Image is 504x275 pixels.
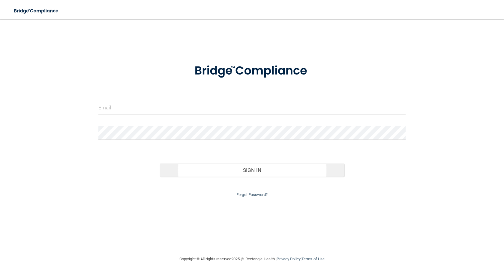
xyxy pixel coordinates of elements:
[301,257,325,261] a: Terms of Use
[9,5,64,17] img: bridge_compliance_login_screen.278c3ca4.svg
[98,101,406,115] input: Email
[400,232,497,256] iframe: Drift Widget Chat Controller
[160,163,344,177] button: Sign In
[182,55,322,87] img: bridge_compliance_login_screen.278c3ca4.svg
[236,192,268,197] a: Forgot Password?
[142,249,361,269] div: Copyright © All rights reserved 2025 @ Rectangle Health | |
[277,257,300,261] a: Privacy Policy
